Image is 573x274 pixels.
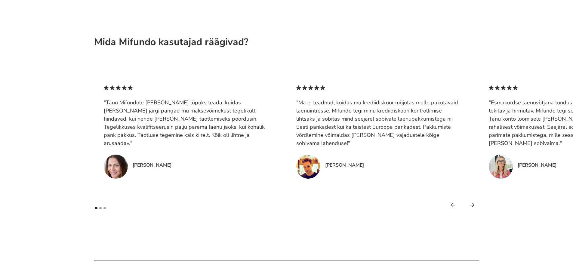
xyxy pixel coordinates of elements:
[94,37,248,48] h2: Mida Mifundo kasutajad räägivad?
[99,207,102,209] div: Show slide 2 of 3
[94,75,287,188] div: 1 of 3
[296,99,460,147] div: "Ma ei teadnud, kuidas mu krediidiskoor mõjutas mulle pakutavaid laenuintresse. Mifundo tegi minu...
[103,207,106,209] div: Show slide 3 of 3
[325,162,364,169] p: [PERSON_NAME]
[95,207,97,209] div: Show slide 1 of 3
[445,198,460,212] div: previous slide
[518,162,556,169] p: [PERSON_NAME]
[133,162,171,169] p: [PERSON_NAME]
[104,99,267,147] div: "Tänu Mifundole [PERSON_NAME] lõpuks teada, kuidas [PERSON_NAME] järgi pangad mu maksevõimekust t...
[287,75,479,188] div: 2 of 3
[94,75,479,212] div: carousel
[465,198,479,212] div: next slide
